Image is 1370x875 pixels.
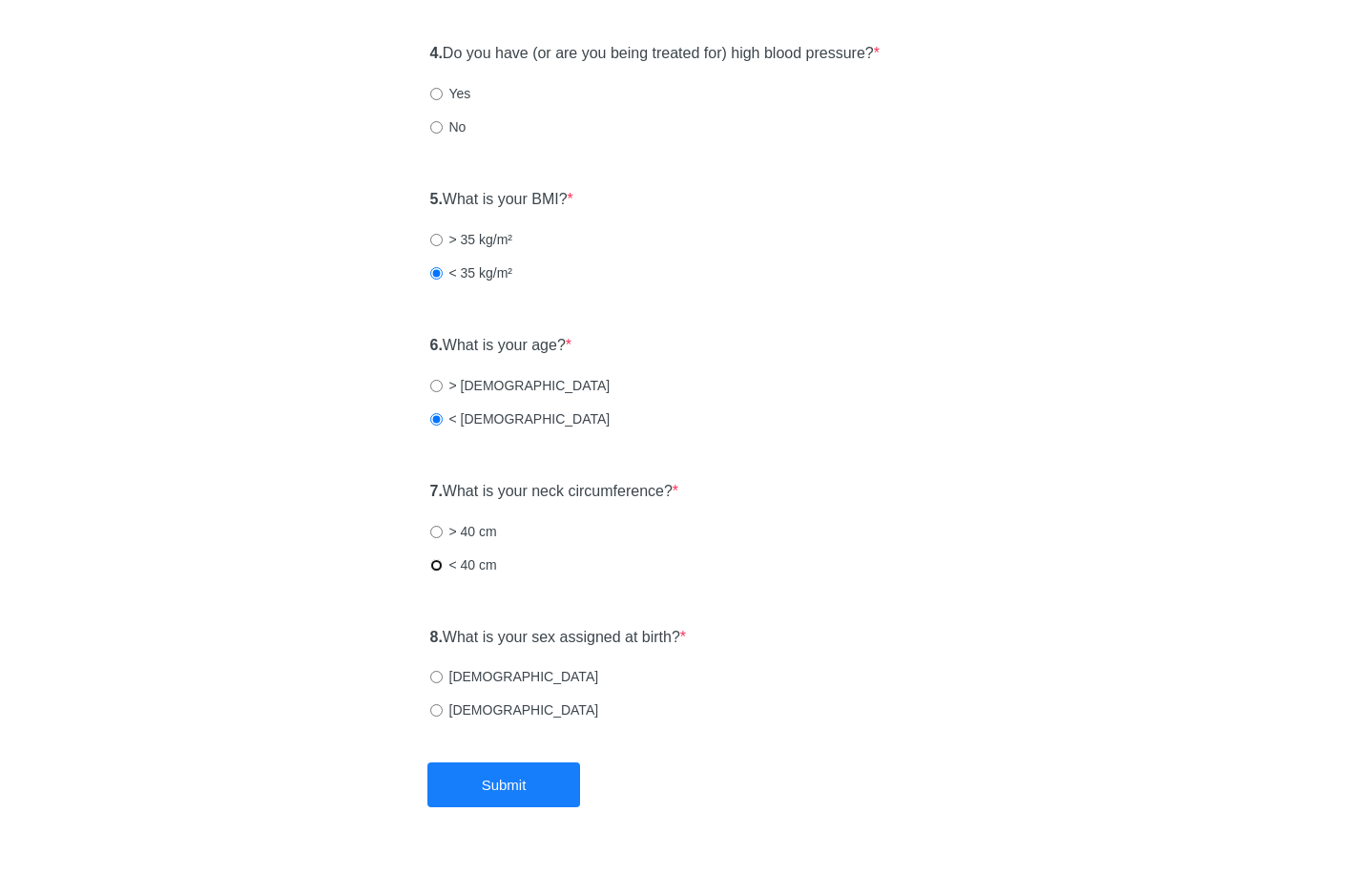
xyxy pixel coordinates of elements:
[430,121,443,134] input: No
[430,627,687,649] label: What is your sex assigned at birth?
[430,483,443,499] strong: 7.
[430,267,443,280] input: < 35 kg/m²
[430,234,443,246] input: > 35 kg/m²
[430,45,443,61] strong: 4.
[430,191,443,207] strong: 5.
[430,335,572,357] label: What is your age?
[430,43,880,65] label: Do you have (or are you being treated for) high blood pressure?
[430,230,513,249] label: > 35 kg/m²
[430,337,443,353] strong: 6.
[430,380,443,392] input: > [DEMOGRAPHIC_DATA]
[430,522,497,541] label: > 40 cm
[427,762,580,807] button: Submit
[430,413,443,426] input: < [DEMOGRAPHIC_DATA]
[430,88,443,100] input: Yes
[430,629,443,645] strong: 8.
[430,671,443,683] input: [DEMOGRAPHIC_DATA]
[430,559,443,572] input: < 40 cm
[430,376,611,395] label: > [DEMOGRAPHIC_DATA]
[430,263,513,282] label: < 35 kg/m²
[430,189,573,211] label: What is your BMI?
[430,117,467,136] label: No
[430,526,443,538] input: > 40 cm
[430,84,471,103] label: Yes
[430,704,443,717] input: [DEMOGRAPHIC_DATA]
[430,409,611,428] label: < [DEMOGRAPHIC_DATA]
[430,481,679,503] label: What is your neck circumference?
[430,700,599,719] label: [DEMOGRAPHIC_DATA]
[430,667,599,686] label: [DEMOGRAPHIC_DATA]
[430,555,497,574] label: < 40 cm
